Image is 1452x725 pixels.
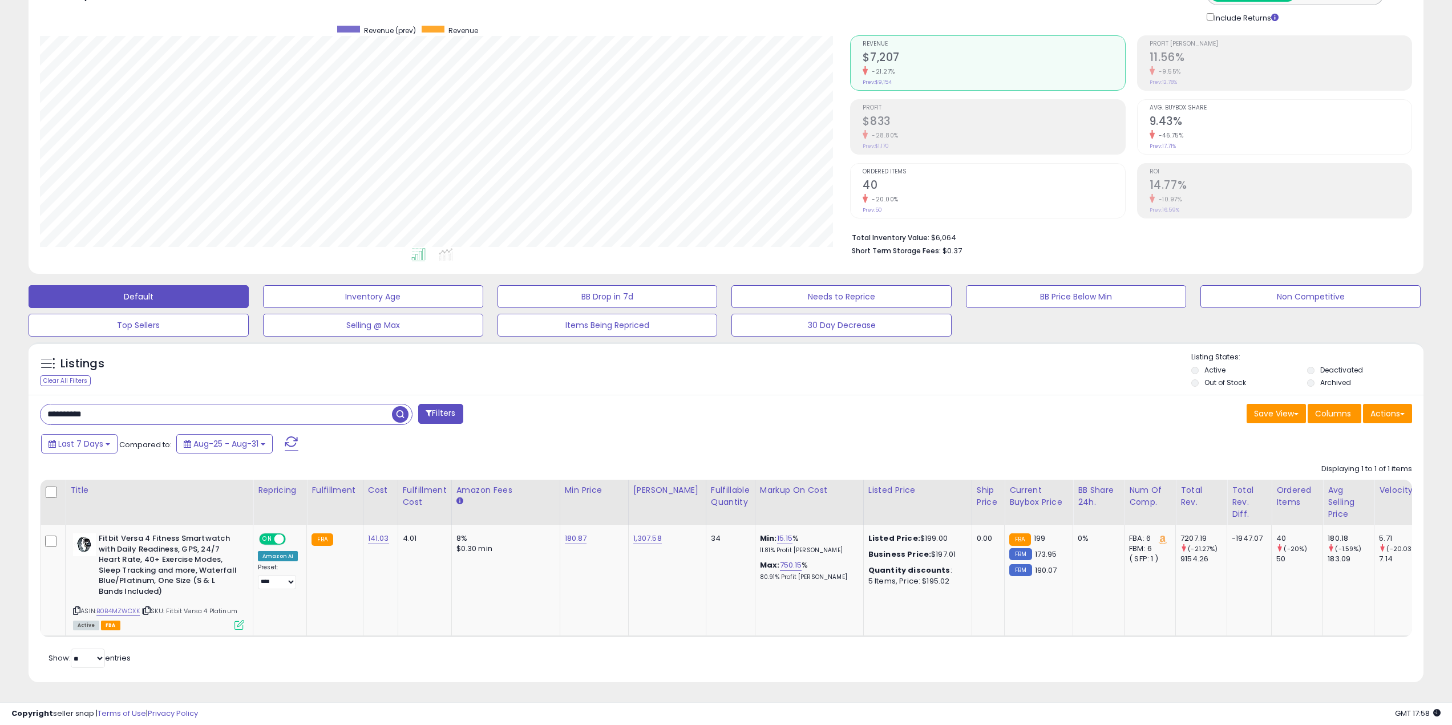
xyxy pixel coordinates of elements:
[977,533,996,544] div: 0.00
[41,434,118,453] button: Last 7 Days
[60,356,104,372] h5: Listings
[193,438,258,449] span: Aug-25 - Aug-31
[1180,484,1222,508] div: Total Rev.
[148,708,198,719] a: Privacy Policy
[260,534,274,544] span: ON
[1129,484,1171,508] div: Num of Comp.
[29,285,249,308] button: Default
[868,131,899,140] small: -28.80%
[1034,533,1045,544] span: 199
[1276,484,1318,508] div: Ordered Items
[1150,41,1411,47] span: Profit [PERSON_NAME]
[1363,404,1412,423] button: Actions
[966,285,1186,308] button: BB Price Below Min
[1129,544,1167,554] div: FBM: 6
[868,533,920,544] b: Listed Price:
[498,285,718,308] button: BB Drop in 7d
[760,560,780,570] b: Max:
[777,533,793,544] a: 15.15
[1232,484,1267,520] div: Total Rev. Diff.
[1150,143,1176,149] small: Prev: 17.71%
[863,79,892,86] small: Prev: $9,154
[565,533,587,544] a: 180.87
[1188,544,1218,553] small: (-21.27%)
[565,484,624,496] div: Min Price
[1078,484,1119,508] div: BB Share 24h.
[1129,554,1167,564] div: ( SFP: 1 )
[868,549,931,560] b: Business Price:
[1379,554,1425,564] div: 7.14
[1247,404,1306,423] button: Save View
[448,26,478,35] span: Revenue
[868,533,963,544] div: $199.00
[863,115,1125,130] h2: $833
[863,169,1125,175] span: Ordered Items
[760,573,855,581] p: 80.91% Profit [PERSON_NAME]
[263,314,483,337] button: Selling @ Max
[852,233,929,242] b: Total Inventory Value:
[711,484,750,508] div: Fulfillable Quantity
[868,67,895,76] small: -21.27%
[977,484,1000,508] div: Ship Price
[1320,365,1363,375] label: Deactivated
[176,434,273,453] button: Aug-25 - Aug-31
[863,41,1125,47] span: Revenue
[1276,554,1322,564] div: 50
[456,533,551,544] div: 8%
[368,484,393,496] div: Cost
[760,533,777,544] b: Min:
[1395,708,1441,719] span: 2025-09-8 17:58 GMT
[48,653,131,663] span: Show: entries
[312,533,333,546] small: FBA
[1321,464,1412,475] div: Displaying 1 to 1 of 1 items
[29,314,249,337] button: Top Sellers
[40,375,91,386] div: Clear All Filters
[863,105,1125,111] span: Profit
[73,621,99,630] span: All listings currently available for purchase on Amazon
[73,533,96,556] img: 31rDUCEn2ML._SL40_.jpg
[1276,533,1322,544] div: 40
[1155,131,1184,140] small: -46.75%
[403,533,443,544] div: 4.01
[868,484,967,496] div: Listed Price
[263,285,483,308] button: Inventory Age
[1379,533,1425,544] div: 5.71
[456,484,555,496] div: Amazon Fees
[312,484,358,496] div: Fulfillment
[284,534,302,544] span: OFF
[731,314,952,337] button: 30 Day Decrease
[1200,285,1421,308] button: Non Competitive
[1009,548,1032,560] small: FBM
[456,544,551,554] div: $0.30 min
[73,533,244,629] div: ASIN:
[1198,11,1292,24] div: Include Returns
[1204,378,1246,387] label: Out of Stock
[258,551,298,561] div: Amazon AI
[1328,533,1374,544] div: 180.18
[863,143,889,149] small: Prev: $1,170
[1180,554,1227,564] div: 9154.26
[99,533,237,600] b: Fitbit Versa 4 Fitness Smartwatch with Daily Readiness, GPS, 24/7 Heart Rate, 40+ Exercise Modes,...
[403,484,447,508] div: Fulfillment Cost
[141,606,237,615] span: | SKU: Fitbit Versa 4 Platinum
[364,26,416,35] span: Revenue (prev)
[96,606,140,616] a: B0B4MZWCXK
[101,621,120,630] span: FBA
[1232,533,1263,544] div: -1947.07
[1129,533,1167,544] div: FBA: 6
[868,565,951,576] b: Quantity discounts
[943,245,962,256] span: $0.37
[1150,169,1411,175] span: ROI
[1386,544,1419,553] small: (-20.03%)
[1150,79,1177,86] small: Prev: 12.78%
[1035,565,1057,576] span: 190.07
[1379,484,1421,496] div: Velocity
[258,564,298,589] div: Preset:
[755,480,863,525] th: The percentage added to the cost of goods (COGS) that forms the calculator for Min & Max prices.
[1204,365,1225,375] label: Active
[868,195,899,204] small: -20.00%
[58,438,103,449] span: Last 7 Days
[1315,408,1351,419] span: Columns
[456,496,463,507] small: Amazon Fees.
[1009,533,1030,546] small: FBA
